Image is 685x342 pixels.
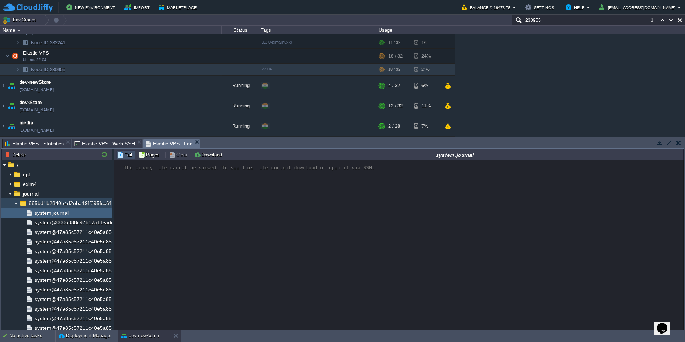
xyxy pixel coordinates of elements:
[222,76,258,96] div: Running
[377,26,455,34] div: Usage
[31,40,50,45] span: Node ID:
[33,210,70,216] a: system.journal
[20,37,30,48] img: AMDAwAAAACH5BAEAAAAALAAAAAABAAEAAAICRAEAOw==
[27,200,119,207] a: 665bd1b2840b4d2eba19ff395fcc6199
[414,64,438,75] div: 24%
[1,26,221,34] div: Name
[462,3,512,12] button: Balance ₹-19473.76
[262,40,292,44] span: 9.3.0-almalinux-9
[22,50,50,56] span: Elastic VPS
[414,37,438,48] div: 1%
[388,49,403,63] div: 18 / 32
[20,64,30,75] img: AMDAwAAAACH5BAEAAAAALAAAAAABAAEAAAICRAEAOw==
[0,76,6,96] img: AMDAwAAAACH5BAEAAAAALAAAAAABAAEAAAICRAEAOw==
[414,96,438,116] div: 11%
[66,3,117,12] button: New Environment
[3,15,39,25] button: Env Groups
[10,49,20,63] img: AMDAwAAAACH5BAEAAAAALAAAAAABAAEAAAICRAEAOw==
[124,161,680,170] div: The binary file cannot be viewed. To see this file content download or open it via SSH.
[159,3,199,12] button: Marketplace
[15,64,20,75] img: AMDAwAAAACH5BAEAAAAALAAAAAABAAEAAAICRAEAOw==
[525,3,556,12] button: Settings
[194,151,224,158] button: Download
[33,219,173,226] a: system@0006388c97b12a11-adc96c5eb7669a78.journal~
[20,119,33,127] a: media
[33,325,263,331] a: system@47a85c57211c40e5a855340a66f61078-00000000000a713b-000639e51f6b22db.journal
[414,116,438,136] div: 7%
[222,96,258,116] div: Running
[146,139,193,148] span: Elastic VPS : Log
[117,151,134,158] button: Tail
[388,37,400,48] div: 11 / 32
[33,315,261,322] a: system@47a85c57211c40e5a855340a66f61078-0000000000095db2-000639d866f9c06f.journal
[262,67,272,71] span: 22.04
[5,139,64,148] span: Elastic VPS : Statistics
[222,116,258,136] div: Running
[21,181,38,187] a: exim4
[30,39,66,46] a: Node ID:232241
[20,99,42,106] a: dev-Store
[566,3,587,12] button: Help
[7,116,17,136] img: AMDAwAAAACH5BAEAAAAALAAAAAABAAEAAAICRAEAOw==
[20,79,51,86] a: dev-newStore
[21,171,31,178] a: apt
[30,66,66,73] a: Node ID:230955
[388,116,400,136] div: 2 / 28
[414,49,438,63] div: 24%
[33,229,264,235] a: system@47a85c57211c40e5a855340a66f61078-0000000000000001-0006388c97b10325.journal
[7,96,17,116] img: AMDAwAAAACH5BAEAAAAALAAAAAABAAEAAAICRAEAOw==
[388,64,400,75] div: 18 / 32
[21,190,40,197] a: journal
[15,37,20,48] img: AMDAwAAAACH5BAEAAAAALAAAAAABAAEAAAICRAEAOw==
[33,248,261,255] a: system@47a85c57211c40e5a855340a66f61078-00000000000220cf-000638f0756e05e7.journal
[9,330,55,342] div: No active tasks
[30,66,66,73] span: 230955
[7,76,17,96] img: AMDAwAAAACH5BAEAAAAALAAAAAABAAEAAAICRAEAOw==
[5,49,10,63] img: AMDAwAAAACH5BAEAAAAALAAAAAABAAEAAAICRAEAOw==
[388,96,403,116] div: 13 / 32
[33,277,262,283] a: system@47a85c57211c40e5a855340a66f61078-000000000005545e-000639747ddf13fb.journal
[0,116,6,136] img: AMDAwAAAACH5BAEAAAAALAAAAAABAAEAAAICRAEAOw==
[0,96,6,116] img: AMDAwAAAACH5BAEAAAAALAAAAAABAAEAAAICRAEAOw==
[139,151,162,158] button: Pages
[33,238,263,245] a: system@47a85c57211c40e5a855340a66f61078-000000000001168f-000638c3bb2e7903.journal
[33,286,264,293] a: system@47a85c57211c40e5a855340a66f61078-00000000000650c1-00063981a12a2172.journal
[414,76,438,96] div: 6%
[5,151,28,158] button: Delete
[33,305,264,312] a: system@47a85c57211c40e5a855340a66f61078-000000000008585b-000639b91c233741.journal
[33,267,265,274] a: system@47a85c57211c40e5a855340a66f61078-000000000004430e-0006395b5e74a91e.journal
[121,332,160,339] button: dev-newAdmin
[15,162,20,168] a: /
[33,258,265,264] a: system@47a85c57211c40e5a855340a66f61078-0000000000033337-000639251e3a4909.journal
[3,3,53,12] img: CloudJiffy
[20,106,54,114] span: [DOMAIN_NAME]
[59,332,112,339] button: Deployment Manager
[651,17,657,24] div: 1
[30,39,66,46] span: 232241
[22,50,50,56] a: Elastic VPSUbuntu 22.04
[31,67,50,72] span: Node ID:
[74,139,135,148] span: Elastic VPS : Web SSH
[33,296,264,303] a: system@47a85c57211c40e5a855340a66f61078-000000000007507c-000639969331d998.journal
[388,76,400,96] div: 4 / 32
[169,151,189,158] button: Clear
[20,127,54,134] a: [DOMAIN_NAME]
